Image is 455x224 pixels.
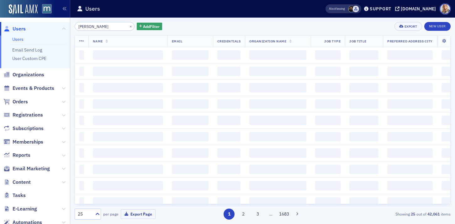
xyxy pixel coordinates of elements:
[9,4,38,14] img: SailAMX
[93,50,163,60] span: ‌
[38,4,52,15] a: View Homepage
[330,211,451,217] div: Showing out of items
[315,132,341,141] span: ‌
[387,165,433,174] span: ‌
[13,192,26,199] span: Tasks
[79,181,84,190] span: ‌
[426,211,441,217] strong: 42,061
[13,85,54,92] span: Events & Products
[79,148,84,158] span: ‌
[217,165,241,174] span: ‌
[217,116,241,125] span: ‌
[172,99,209,109] span: ‌
[387,83,433,92] span: ‌
[13,125,44,132] span: Subscriptions
[387,132,433,141] span: ‌
[93,197,163,207] span: ‌
[93,39,103,43] span: Name
[387,67,433,76] span: ‌
[172,181,209,190] span: ‌
[349,132,378,141] span: ‌
[249,50,306,60] span: ‌
[315,116,341,125] span: ‌
[349,165,378,174] span: ‌
[349,116,378,125] span: ‌
[249,83,306,92] span: ‌
[267,211,275,217] span: …
[172,132,209,141] span: ‌
[3,85,54,92] a: Events & Products
[12,36,24,42] a: Users
[3,71,44,78] a: Organizations
[93,67,163,76] span: ‌
[217,148,241,158] span: ‌
[387,148,433,158] span: ‌
[3,112,43,118] a: Registrations
[172,67,209,76] span: ‌
[249,39,286,43] span: Organization Name
[217,181,241,190] span: ‌
[13,98,28,105] span: Orders
[93,99,163,109] span: ‌
[387,99,433,109] span: ‌
[93,83,163,92] span: ‌
[3,139,43,145] a: Memberships
[121,209,156,219] button: Export Page
[79,67,84,76] span: ‌
[349,148,378,158] span: ‌
[315,197,341,207] span: ‌
[13,165,50,172] span: Email Marketing
[349,197,378,207] span: ‌
[93,116,163,125] span: ‌
[315,67,341,76] span: ‌
[249,165,306,174] span: ‌
[217,50,241,60] span: ‌
[315,83,341,92] span: ‌
[387,181,433,190] span: ‌
[12,47,42,53] a: Email Send Log
[13,205,37,212] span: E-Learning
[85,5,100,13] h1: Users
[249,132,306,141] span: ‌
[13,25,26,32] span: Users
[78,211,92,217] div: 25
[217,83,241,92] span: ‌
[352,6,359,12] span: Justin Chase
[349,50,378,60] span: ‌
[75,22,135,31] input: Search…
[315,181,341,190] span: ‌
[238,209,249,220] button: 2
[3,165,50,172] a: Email Marketing
[172,116,209,125] span: ‌
[217,39,241,43] span: Credentials
[424,22,451,31] a: New User
[3,152,30,159] a: Reports
[3,25,26,32] a: Users
[349,39,366,43] span: Job Title
[252,209,263,220] button: 3
[410,211,416,217] strong: 25
[217,99,241,109] span: ‌
[249,148,306,158] span: ‌
[172,39,183,43] span: Email
[3,205,37,212] a: E-Learning
[349,99,378,109] span: ‌
[249,181,306,190] span: ‌
[315,165,341,174] span: ‌
[13,179,31,186] span: Content
[79,83,84,92] span: ‌
[3,98,28,105] a: Orders
[93,181,163,190] span: ‌
[249,99,306,109] span: ‌
[172,148,209,158] span: ‌
[395,7,438,11] button: [DOMAIN_NAME]
[217,132,241,141] span: ‌
[143,24,160,29] span: Add Filter
[3,125,44,132] a: Subscriptions
[249,116,306,125] span: ‌
[13,112,43,118] span: Registrations
[79,165,84,174] span: ‌
[387,197,433,207] span: ‌
[370,6,391,12] div: Support
[128,23,134,29] button: ×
